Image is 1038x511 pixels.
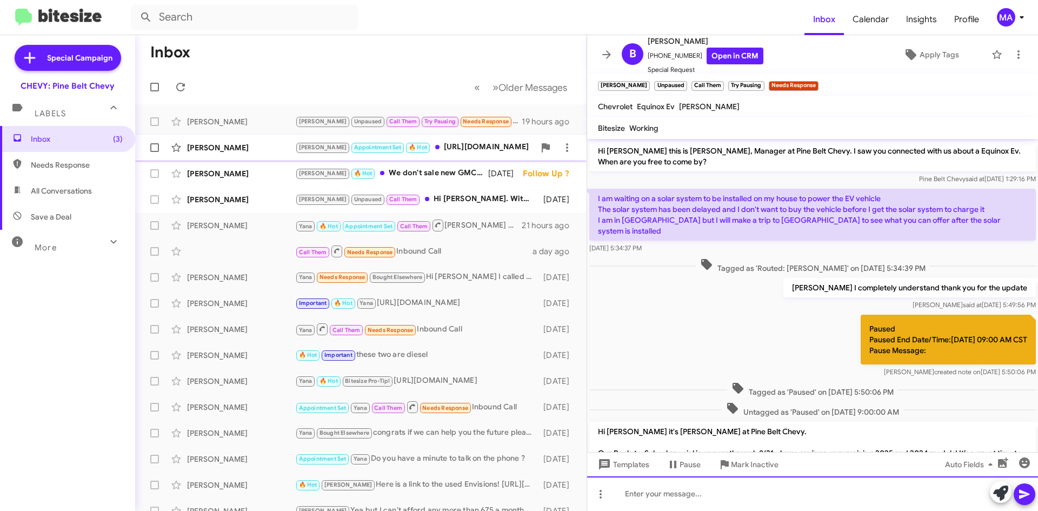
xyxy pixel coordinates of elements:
div: MA [997,8,1015,26]
div: [DATE] [538,272,578,283]
span: Yana [299,327,312,334]
span: Yana [299,377,312,384]
div: [DATE] [538,376,578,387]
small: Try Pausing [728,81,764,91]
div: 19 hours ago [522,116,578,127]
a: Insights [897,4,946,35]
span: Call Them [389,118,417,125]
span: Unpaused [354,196,382,203]
small: [PERSON_NAME] [598,81,650,91]
span: said at [963,301,982,309]
div: Here is a link to the used Envisions! [URL][DOMAIN_NAME] [295,479,538,491]
span: Needs Response [320,274,365,281]
div: congrats if we can help you the future please let me know [295,427,538,439]
div: [PERSON_NAME] [187,428,295,439]
div: [DATE] [538,350,578,361]
span: Call Them [374,404,402,412]
span: (3) [113,134,123,144]
span: Yana [299,274,312,281]
span: Bitesize Pro-Tip! [345,377,390,384]
span: 🔥 Hot [409,144,427,151]
div: [PERSON_NAME] [187,194,295,205]
span: Call Them [400,223,428,230]
span: Unpaused [354,118,382,125]
a: Open in CRM [707,48,763,64]
div: [DATE] [538,194,578,205]
div: [URL][DOMAIN_NAME] [295,141,535,154]
div: [PERSON_NAME] [187,376,295,387]
span: Untagged as 'Paused' on [DATE] 9:00:00 AM [722,402,903,417]
button: Auto Fields [936,455,1006,474]
span: « [474,81,480,94]
span: Special Request [648,64,763,75]
span: Needs Response [31,160,123,170]
span: Call Them [332,327,361,334]
span: [PERSON_NAME] [DATE] 5:50:06 PM [884,368,1036,376]
div: [PERSON_NAME] [187,402,295,413]
span: Yana [354,455,367,462]
small: Needs Response [769,81,819,91]
a: Inbox [804,4,844,35]
div: [DATE] [538,428,578,439]
span: Bitesize [598,123,625,133]
div: [PERSON_NAME] [187,480,295,490]
span: Needs Response [368,327,414,334]
button: Apply Tags [875,45,986,64]
a: Calendar [844,4,897,35]
p: [PERSON_NAME] I completely understand thank you for the update [783,278,1036,297]
span: Yana [354,404,367,412]
span: Important [324,351,352,359]
div: [PERSON_NAME] [187,324,295,335]
span: 🔥 Hot [334,300,352,307]
span: Try Pausing [424,118,456,125]
span: More [35,243,57,253]
span: Appointment Set [299,455,347,462]
span: Tagged as 'Routed: [PERSON_NAME]' on [DATE] 5:34:39 PM [696,258,930,274]
div: [DATE] [538,480,578,490]
span: Pine Belt Chevy [DATE] 1:29:16 PM [919,175,1036,183]
div: [DATE] [538,324,578,335]
span: » [493,81,498,94]
div: a day ago [533,246,578,257]
div: Hi [PERSON_NAME]. With my wide just having [MEDICAL_DATA] surgery [DATE], it's hard to travel dow... [295,193,538,205]
div: [PERSON_NAME] [187,220,295,231]
span: 🔥 Hot [299,481,317,488]
span: [PERSON_NAME] [299,144,347,151]
span: Yana [360,300,373,307]
div: [PERSON_NAME] [187,168,295,179]
div: [DATE] [488,168,523,179]
div: [PERSON_NAME] [187,454,295,464]
span: Apply Tags [920,45,959,64]
a: Profile [946,4,988,35]
div: Inbound Call [295,244,533,258]
h1: Inbox [150,44,190,61]
span: All Conversations [31,185,92,196]
button: Templates [587,455,658,474]
span: Needs Response [422,404,468,412]
span: [PERSON_NAME] [648,35,763,48]
span: Chevrolet [598,102,633,111]
span: Appointment Set [354,144,402,151]
span: Templates [596,455,649,474]
div: [DATE] [538,298,578,309]
span: Labels [35,109,66,118]
span: [PERSON_NAME] [679,102,740,111]
div: 21 hours ago [522,220,578,231]
p: Paused Paused End Date/Time:[DATE] 09:00 AM CST Pause Message: [861,315,1036,364]
div: [URL][DOMAIN_NAME] [295,297,538,309]
span: [PERSON_NAME] [299,118,347,125]
div: I am sorry but I will not be able to make it this weekend I just got out of the hospital [DATE] a... [295,115,522,128]
span: 🔥 Hot [320,377,338,384]
span: Call Them [299,249,327,256]
p: Hi [PERSON_NAME] this is [PERSON_NAME], Manager at Pine Belt Chevy. I saw you connected with us a... [589,141,1036,171]
div: CHEVY: Pine Belt Chevy [21,81,115,91]
span: Yana [299,429,312,436]
span: [PHONE_NUMBER] [648,48,763,64]
div: [PERSON_NAME] [187,116,295,127]
span: said at [966,175,984,183]
span: Special Campaign [47,52,112,63]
